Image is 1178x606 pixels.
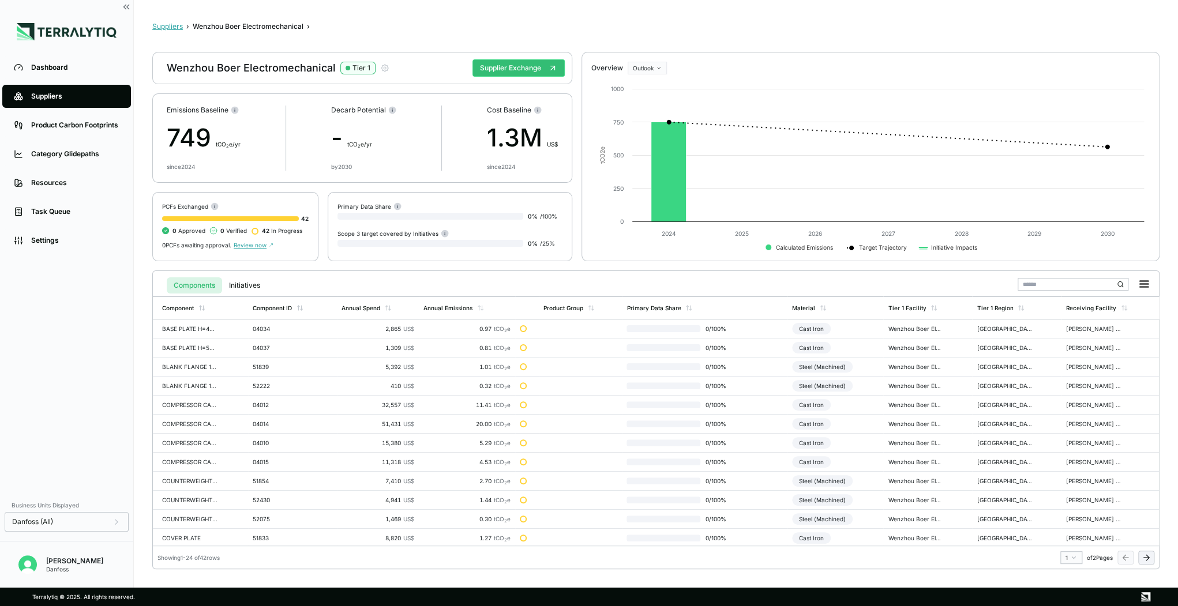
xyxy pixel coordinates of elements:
[423,344,511,351] div: 0.81
[547,141,558,148] span: US$
[494,496,511,503] span: tCO e
[977,439,1032,446] div: [GEOGRAPHIC_DATA]
[162,477,217,484] div: COUNTERWEIGHT FRONT
[5,498,129,512] div: Business Units Displayed
[31,92,119,101] div: Suppliers
[792,304,815,311] div: Material
[888,401,943,408] div: Wenzhou Boer Electromechanical - [GEOGRAPHIC_DATA]
[792,380,853,392] div: Steel (Machined)
[162,242,231,249] span: 0 PCFs awaiting approval.
[494,515,511,522] span: tCO e
[358,144,361,149] sub: 2
[1066,382,1121,389] div: [PERSON_NAME] GmbH
[977,325,1032,332] div: [GEOGRAPHIC_DATA]
[253,325,308,332] div: 04034
[504,480,507,485] sub: 2
[1100,230,1114,237] text: 2030
[977,363,1032,370] div: [GEOGRAPHIC_DATA]
[162,344,217,351] div: BASE PLATE H=55.0
[504,328,507,333] sub: 2
[403,344,414,351] span: US$
[977,458,1032,465] div: [GEOGRAPHIC_DATA]
[403,401,414,408] span: US$
[337,229,449,238] div: Scope 3 target covered by Initiatives
[504,423,507,428] sub: 2
[792,513,853,525] div: Steel (Machined)
[888,439,943,446] div: Wenzhou Boer Electromechanical - [GEOGRAPHIC_DATA]
[423,363,511,370] div: 1.01
[888,363,943,370] div: Wenzhou Boer Electromechanical - [GEOGRAPHIC_DATA]
[1066,420,1121,427] div: [PERSON_NAME] Compressors Czech s.r.o.
[423,477,511,484] div: 2.70
[31,63,119,72] div: Dashboard
[598,150,605,153] tspan: 2
[342,535,414,541] div: 8,820
[792,399,831,411] div: Cast Iron
[700,344,737,351] span: 0 / 100 %
[423,458,511,465] div: 4.53
[494,439,511,446] span: tCO e
[253,458,308,465] div: 04015
[888,304,926,311] div: Tier 1 Facility
[342,382,414,389] div: 410
[1066,554,1077,561] div: 1
[167,119,241,156] div: 749
[1066,401,1121,408] div: [PERSON_NAME] Compressors Czech s.r.o.
[700,325,737,332] span: 0 / 100 %
[253,496,308,503] div: 52430
[31,236,119,245] div: Settings
[977,401,1032,408] div: [GEOGRAPHIC_DATA]
[472,59,565,77] button: Supplier Exchange
[977,535,1032,541] div: [GEOGRAPHIC_DATA]
[1066,325,1121,332] div: [PERSON_NAME] Compressors Czech s.r.o.
[954,230,968,237] text: 2028
[504,461,507,466] sub: 2
[888,515,943,522] div: Wenzhou Boer Electromechanical - [GEOGRAPHIC_DATA]
[700,363,737,370] span: 0 / 100 %
[977,382,1032,389] div: [GEOGRAPHIC_DATA]
[931,244,977,251] text: Initiative Impacts
[18,555,37,574] img: Pratiksha Kulkarni
[487,106,558,115] div: Cost Baseline
[403,363,414,370] span: US$
[613,152,624,159] text: 500
[735,230,749,237] text: 2025
[423,515,511,522] div: 0.30
[423,420,511,427] div: 20.00
[504,518,507,524] sub: 2
[342,458,414,465] div: 11,318
[162,458,217,465] div: COMPRESSOR CASING
[162,304,194,311] div: Component
[403,420,414,427] span: US$
[1066,458,1121,465] div: [PERSON_NAME] Compressors Czech s.r.o.
[342,325,414,332] div: 2,865
[234,242,273,249] span: Review now
[504,499,507,505] sub: 2
[14,551,42,578] button: Open user button
[700,401,737,408] span: 0 / 100 %
[661,230,676,237] text: 2024
[504,537,507,543] sub: 2
[776,244,833,251] text: Calculated Emissions
[528,213,538,220] span: 0 %
[423,439,511,446] div: 5.29
[152,22,183,31] button: Suppliers
[162,515,217,522] div: COUNTERWEIGHT REAR
[700,439,737,446] span: 0 / 100 %
[423,304,472,311] div: Annual Emissions
[220,227,224,234] span: 0
[331,106,396,115] div: Decarb Potential
[620,218,624,225] text: 0
[253,515,308,522] div: 52075
[352,63,370,73] div: Tier 1
[162,325,217,332] div: BASE PLATE H=42.0
[167,277,222,293] button: Components
[888,496,943,503] div: Wenzhou Boer Electromechanical - [GEOGRAPHIC_DATA]
[172,227,177,234] span: 0
[494,325,511,332] span: tCO e
[301,215,309,222] span: 42
[700,420,737,427] span: 0 / 100 %
[977,420,1032,427] div: [GEOGRAPHIC_DATA]
[792,494,853,506] div: Steel (Machined)
[977,304,1013,311] div: Tier 1 Region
